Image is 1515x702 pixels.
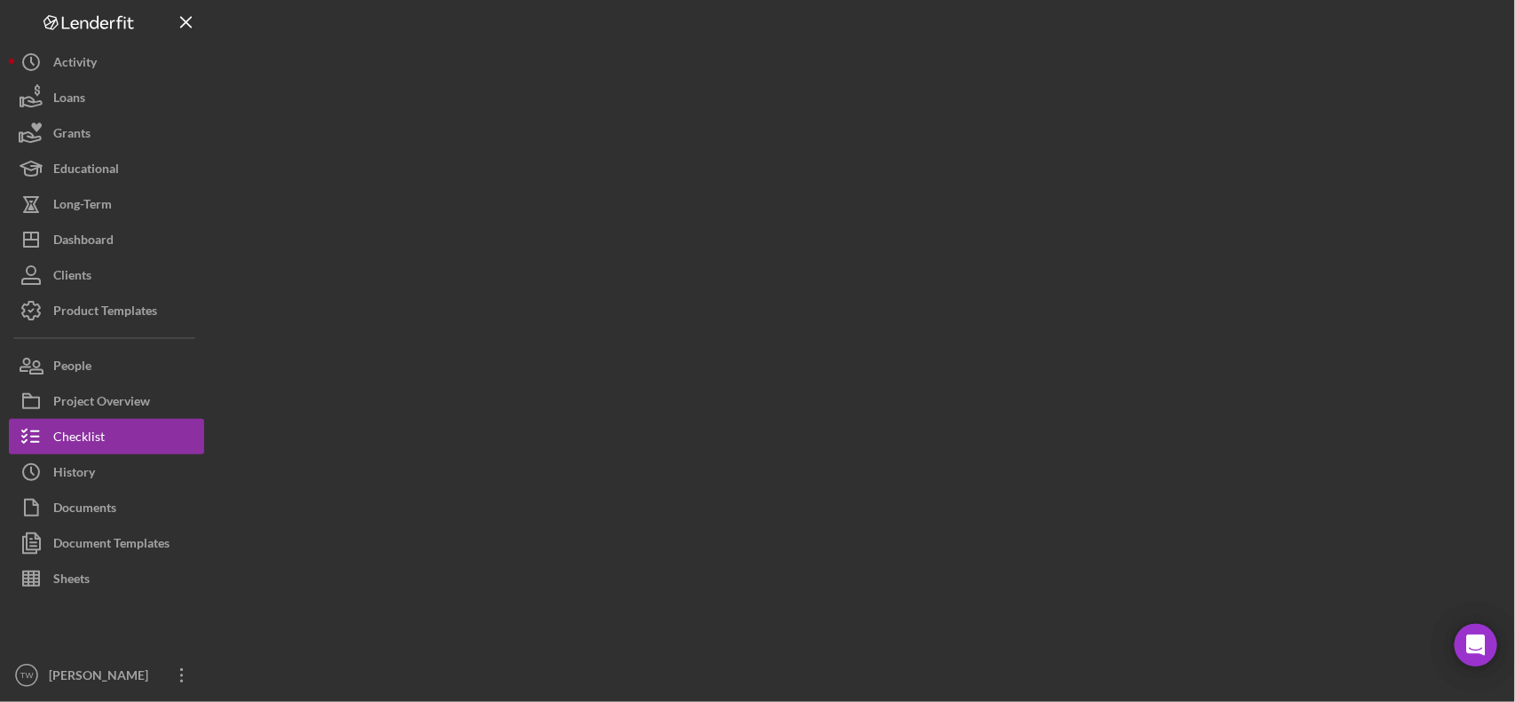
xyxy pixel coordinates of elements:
div: Clients [53,257,91,297]
div: Checklist [53,419,105,459]
button: Long-Term [9,186,204,222]
div: Sheets [53,561,90,601]
div: History [53,454,95,494]
button: Project Overview [9,383,204,419]
button: Dashboard [9,222,204,257]
button: Loans [9,80,204,115]
div: Document Templates [53,525,170,565]
button: People [9,348,204,383]
button: Product Templates [9,293,204,328]
div: Activity [53,44,97,84]
button: Checklist [9,419,204,454]
div: Product Templates [53,293,157,333]
button: Document Templates [9,525,204,561]
button: History [9,454,204,490]
div: Documents [53,490,116,530]
div: Grants [53,115,91,155]
div: Dashboard [53,222,114,262]
button: Grants [9,115,204,151]
div: Loans [53,80,85,120]
button: TW[PERSON_NAME] [9,658,204,693]
div: Long-Term [53,186,112,226]
button: Clients [9,257,204,293]
text: TW [20,671,35,681]
button: Sheets [9,561,204,596]
button: Activity [9,44,204,80]
div: Project Overview [53,383,150,423]
div: Open Intercom Messenger [1455,624,1497,667]
div: People [53,348,91,388]
button: Educational [9,151,204,186]
button: Documents [9,490,204,525]
div: [PERSON_NAME] [44,658,160,698]
div: Educational [53,151,119,191]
